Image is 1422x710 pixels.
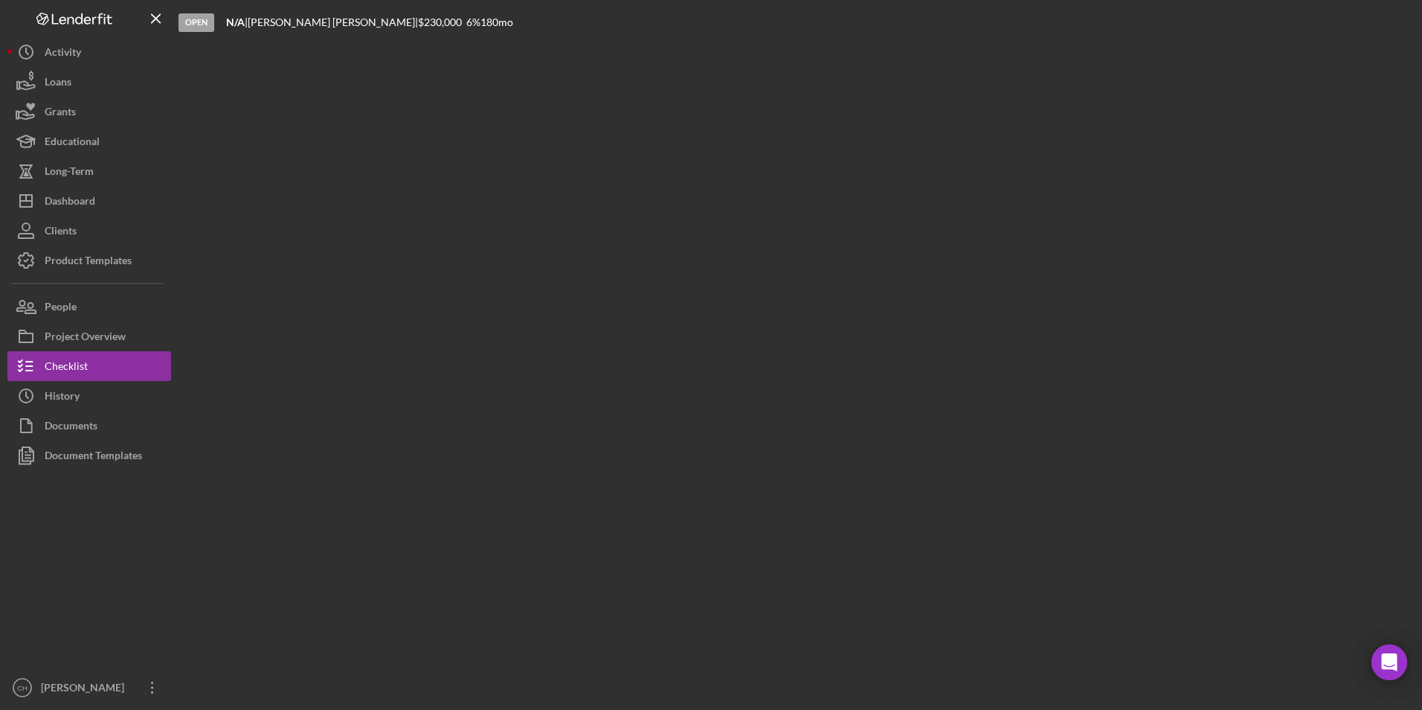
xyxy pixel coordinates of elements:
[480,16,513,28] div: 180 mo
[45,322,126,355] div: Project Overview
[45,381,80,415] div: History
[7,186,171,216] button: Dashboard
[45,156,94,190] div: Long-Term
[45,351,88,385] div: Checklist
[45,127,100,160] div: Educational
[45,246,132,279] div: Product Templates
[7,351,171,381] button: Checklist
[7,673,171,703] button: CH[PERSON_NAME]
[45,97,76,130] div: Grants
[45,37,81,71] div: Activity
[1371,645,1407,680] div: Open Intercom Messenger
[45,186,95,220] div: Dashboard
[37,673,134,706] div: [PERSON_NAME]
[7,246,171,275] button: Product Templates
[7,322,171,351] button: Project Overview
[7,97,171,127] button: Grants
[7,216,171,246] button: Clients
[45,441,142,474] div: Document Templates
[7,441,171,470] button: Document Templates
[45,216,77,249] div: Clients
[248,16,418,28] div: [PERSON_NAME] [PERSON_NAME] |
[418,16,466,28] div: $230,000
[45,67,71,100] div: Loans
[17,684,28,692] text: CH
[466,16,480,28] div: 6 %
[178,13,214,32] div: Open
[7,37,171,67] button: Activity
[7,156,171,186] button: Long-Term
[7,381,171,411] button: History
[226,16,248,28] div: |
[226,16,245,28] b: N/A
[45,411,97,444] div: Documents
[7,127,171,156] button: Educational
[45,292,77,325] div: People
[7,411,171,441] button: Documents
[7,292,171,322] button: People
[7,67,171,97] button: Loans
